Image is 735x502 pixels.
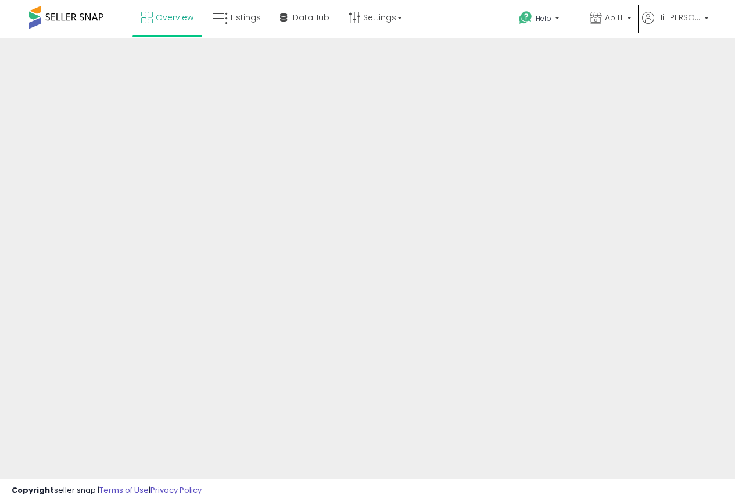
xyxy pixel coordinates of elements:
div: seller snap | | [12,485,202,496]
a: Hi [PERSON_NAME] [642,12,709,38]
span: Listings [231,12,261,23]
span: Hi [PERSON_NAME] [657,12,701,23]
span: Overview [156,12,193,23]
a: Terms of Use [99,485,149,496]
a: Privacy Policy [150,485,202,496]
span: DataHub [293,12,329,23]
span: Help [536,13,551,23]
i: Get Help [518,10,533,25]
strong: Copyright [12,485,54,496]
a: Help [510,2,579,38]
span: A5 IT [605,12,623,23]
